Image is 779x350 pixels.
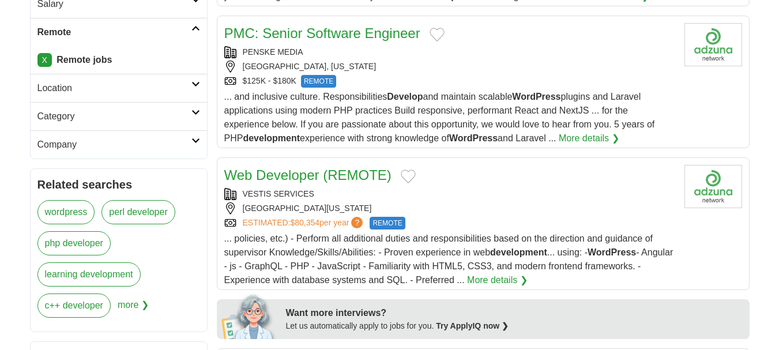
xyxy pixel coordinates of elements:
[449,133,498,143] strong: WordPress
[37,200,95,224] a: wordpress
[224,202,675,214] div: [GEOGRAPHIC_DATA][US_STATE]
[31,74,207,102] a: Location
[37,138,191,152] h2: Company
[57,55,112,65] strong: Remote jobs
[684,23,742,66] img: Penske Media Corporation logo
[101,200,175,224] a: perl developer
[224,61,675,73] div: [GEOGRAPHIC_DATA], [US_STATE]
[37,53,52,67] a: X
[301,75,336,88] span: REMOTE
[37,231,111,255] a: php developer
[224,75,675,88] div: $125K - $180K
[467,273,528,287] a: More details ❯
[286,306,743,320] div: Want more interviews?
[370,217,405,229] span: REMOTE
[37,262,141,287] a: learning development
[436,321,509,330] a: Try ApplyIQ now ❯
[31,18,207,46] a: Remote
[118,293,149,325] span: more ❯
[588,247,636,257] strong: WordPress
[430,28,445,42] button: Add to favorite jobs
[31,102,207,130] a: Category
[243,217,366,229] a: ESTIMATED:$80,354per year?
[224,25,420,41] a: PMC: Senior Software Engineer
[351,217,363,228] span: ?
[37,176,200,193] h2: Related searches
[401,170,416,183] button: Add to favorite jobs
[37,81,191,95] h2: Location
[37,25,191,39] h2: Remote
[31,130,207,159] a: Company
[224,188,675,200] div: VESTIS SERVICES
[224,167,392,183] a: Web Developer (REMOTE)
[224,92,655,143] span: ... and inclusive culture. Responsibilities and maintain scalable plugins and Laravel application...
[224,234,673,285] span: ... policies, etc.) - Perform all additional duties and responsibilities based on the direction a...
[490,247,547,257] strong: development
[684,165,742,208] img: Company logo
[387,92,423,101] strong: Develop
[243,47,303,57] a: PENSKE MEDIA
[243,133,300,143] strong: development
[221,293,277,339] img: apply-iq-scientist.png
[37,293,111,318] a: c++ developer
[559,131,619,145] a: More details ❯
[286,320,743,332] div: Let us automatically apply to jobs for you.
[290,218,319,227] span: $80,354
[37,110,191,123] h2: Category
[512,92,560,101] strong: WordPress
